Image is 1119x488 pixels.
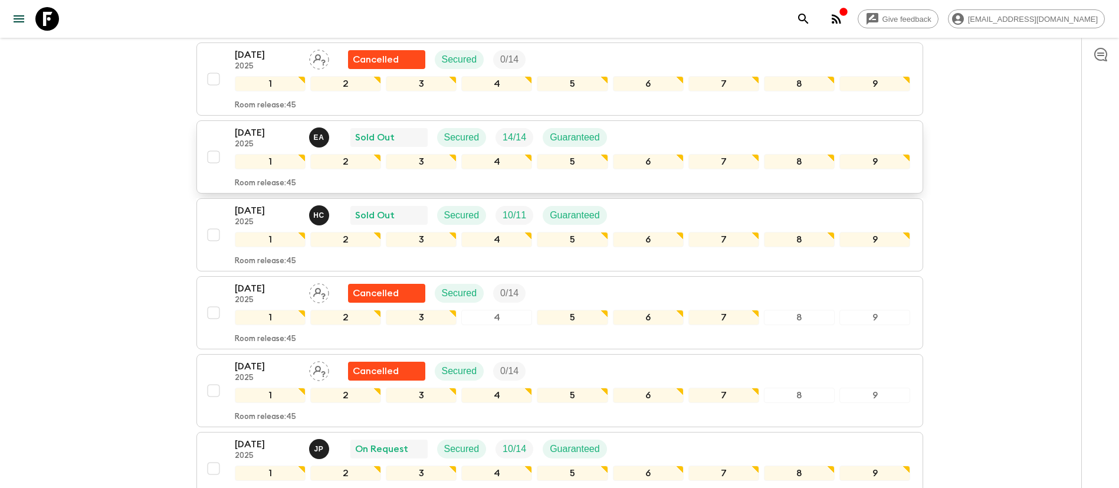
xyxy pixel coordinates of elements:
div: 5 [537,232,608,247]
p: Secured [442,364,477,378]
div: 3 [386,154,457,169]
p: Room release: 45 [235,179,296,188]
div: 4 [461,76,532,91]
p: 2025 [235,62,300,71]
div: 3 [386,310,457,325]
p: [DATE] [235,48,300,62]
p: Sold Out [355,130,395,145]
div: 9 [839,310,910,325]
p: Secured [442,286,477,300]
p: 2025 [235,451,300,461]
p: Room release: 45 [235,335,296,344]
p: Secured [444,208,480,222]
p: Secured [442,53,477,67]
p: [DATE] [235,359,300,374]
p: 0 / 14 [500,53,519,67]
div: 2 [310,388,381,403]
div: 8 [764,466,835,481]
div: Secured [437,128,487,147]
div: 4 [461,388,532,403]
p: J P [314,444,324,454]
button: [DATE]2025Assign pack leaderFlash Pack cancellationSecuredTrip Fill123456789Room release:45 [196,276,923,349]
div: 2 [310,154,381,169]
div: 6 [613,388,684,403]
p: Cancelled [353,364,399,378]
button: [DATE]2025Hector Carillo Sold OutSecuredTrip FillGuaranteed123456789Room release:45 [196,198,923,271]
div: 9 [839,76,910,91]
p: Guaranteed [550,442,600,456]
div: Flash Pack cancellation [348,362,425,381]
div: 8 [764,232,835,247]
button: search adventures [792,7,815,31]
p: Sold Out [355,208,395,222]
div: 5 [537,310,608,325]
p: E A [314,133,324,142]
button: [DATE]2025Ernesto AndradeSold OutSecuredTrip FillGuaranteed123456789Room release:45 [196,120,923,194]
div: [EMAIL_ADDRESS][DOMAIN_NAME] [948,9,1105,28]
p: [DATE] [235,437,300,451]
p: [DATE] [235,204,300,218]
div: 8 [764,310,835,325]
div: 9 [839,232,910,247]
div: 6 [613,154,684,169]
div: 6 [613,76,684,91]
p: 2025 [235,296,300,305]
p: 14 / 14 [503,130,526,145]
div: Flash Pack cancellation [348,50,425,69]
button: HC [309,205,332,225]
div: 1 [235,232,306,247]
button: EA [309,127,332,148]
div: Trip Fill [495,206,533,225]
div: 9 [839,466,910,481]
div: 9 [839,388,910,403]
span: Assign pack leader [309,287,329,296]
p: Cancelled [353,53,399,67]
div: 5 [537,154,608,169]
span: Give feedback [876,15,938,24]
button: menu [7,7,31,31]
p: 2025 [235,218,300,227]
p: Guaranteed [550,130,600,145]
span: Joseph Pimentel [309,443,332,452]
div: 8 [764,154,835,169]
div: 5 [537,466,608,481]
p: H C [313,211,324,220]
div: 1 [235,310,306,325]
div: 3 [386,388,457,403]
p: On Request [355,442,408,456]
div: Secured [435,362,484,381]
p: Room release: 45 [235,101,296,110]
p: 0 / 14 [500,286,519,300]
div: 8 [764,76,835,91]
p: Room release: 45 [235,412,296,422]
p: 10 / 14 [503,442,526,456]
p: [DATE] [235,126,300,140]
div: Flash Pack cancellation [348,284,425,303]
div: 1 [235,388,306,403]
div: 3 [386,466,457,481]
div: Trip Fill [495,128,533,147]
div: 1 [235,154,306,169]
p: [DATE] [235,281,300,296]
span: Assign pack leader [309,53,329,63]
div: 4 [461,466,532,481]
div: 4 [461,310,532,325]
p: Secured [444,442,480,456]
div: 3 [386,76,457,91]
p: 10 / 11 [503,208,526,222]
div: 3 [386,232,457,247]
div: Secured [437,206,487,225]
div: Trip Fill [495,440,533,458]
div: 1 [235,76,306,91]
div: 7 [688,466,759,481]
button: [DATE]2025Assign pack leaderFlash Pack cancellationSecuredTrip Fill123456789Room release:45 [196,354,923,427]
div: 2 [310,232,381,247]
div: Trip Fill [493,362,526,381]
p: 2025 [235,140,300,149]
p: Secured [444,130,480,145]
div: 5 [537,76,608,91]
p: Cancelled [353,286,399,300]
div: 2 [310,310,381,325]
p: 2025 [235,374,300,383]
div: 4 [461,232,532,247]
